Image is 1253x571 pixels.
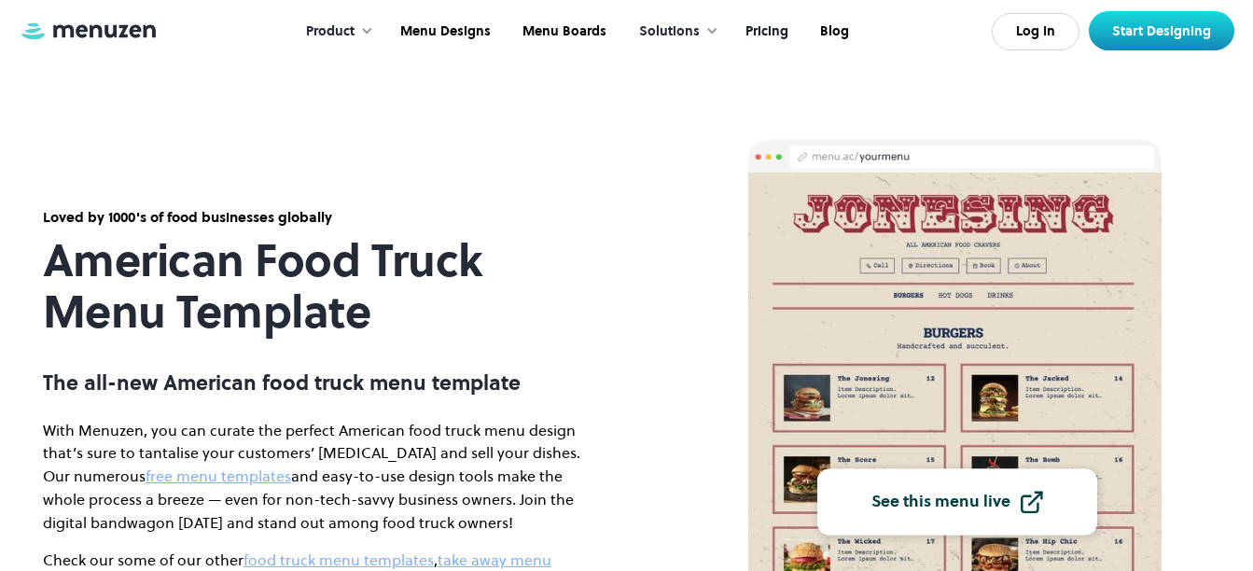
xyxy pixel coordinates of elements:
[728,3,802,61] a: Pricing
[817,468,1097,535] a: See this menu live
[146,466,291,486] a: free menu templates
[639,21,700,42] div: Solutions
[306,21,355,42] div: Product
[43,419,603,535] p: With Menuzen, you can curate the perfect American food truck menu design that’s sure to tantalise...
[1089,11,1234,50] a: Start Designing
[383,3,505,61] a: Menu Designs
[505,3,620,61] a: Menu Boards
[871,494,1010,510] div: See this menu live
[43,207,603,228] div: Loved by 1000's of food businesses globally
[43,370,603,395] p: The all-new American food truck menu template
[287,3,383,61] div: Product
[244,550,434,570] a: food truck menu templates
[620,3,728,61] div: Solutions
[992,13,1079,50] a: Log In
[802,3,863,61] a: Blog
[43,235,603,338] h1: American Food Truck Menu Template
